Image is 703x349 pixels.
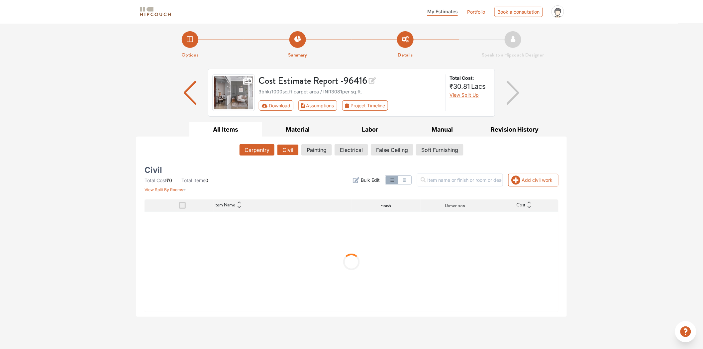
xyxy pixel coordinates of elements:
img: gallery [212,74,255,111]
button: View Split By Rooms [145,184,186,193]
input: Item name or finish or room or description [417,174,503,186]
button: Project Timeline [342,100,388,111]
button: Manual [406,122,479,137]
button: Carpentry [240,144,274,156]
button: Assumptions [298,100,337,111]
button: Labor [334,122,406,137]
button: Bulk Edit [353,176,380,183]
span: ₹30.81 [450,82,470,90]
span: Total Cost [145,177,166,183]
li: 0 [181,177,208,184]
span: Dimension [445,202,465,209]
strong: Details [398,51,413,58]
button: Electrical [335,144,368,156]
strong: Speak to a Hipcouch Designer [482,51,544,58]
button: Download [259,100,294,111]
strong: Total Cost: [450,74,489,81]
span: Bulk Edit [361,176,380,183]
div: 3bhk / 1000 sq.ft carpet area / INR 3081 per sq.ft. [259,88,442,95]
a: Portfolio [467,8,485,15]
span: logo-horizontal.svg [139,4,172,19]
button: Material [262,122,334,137]
button: Revision History [478,122,551,137]
img: arrow right [507,81,520,105]
span: Finish [381,202,391,209]
span: My Estimates [427,9,458,14]
div: Book a consultation [494,7,543,17]
h5: Civil [145,168,162,173]
button: Painting [301,144,332,156]
button: Civil [277,144,299,156]
img: logo-horizontal.svg [139,6,172,18]
button: All Items [189,122,262,137]
button: View Split Up [450,91,479,98]
div: First group [259,100,393,111]
span: Total Items [181,177,205,183]
img: arrow left [184,81,197,105]
span: View Split By Rooms [145,187,183,192]
span: Lacs [471,82,486,90]
span: View Split Up [450,92,479,98]
button: Soft Furnishing [416,144,463,156]
div: Toolbar with button groups [259,100,442,111]
strong: Summary [288,51,307,58]
button: False Ceiling [371,144,413,156]
h3: Cost Estimate Report - 96416 [259,74,442,87]
span: ₹0 [166,177,172,183]
span: Item Name [215,201,236,209]
span: Cost [517,201,526,209]
strong: Options [182,51,199,58]
button: Add civil work [508,174,558,186]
